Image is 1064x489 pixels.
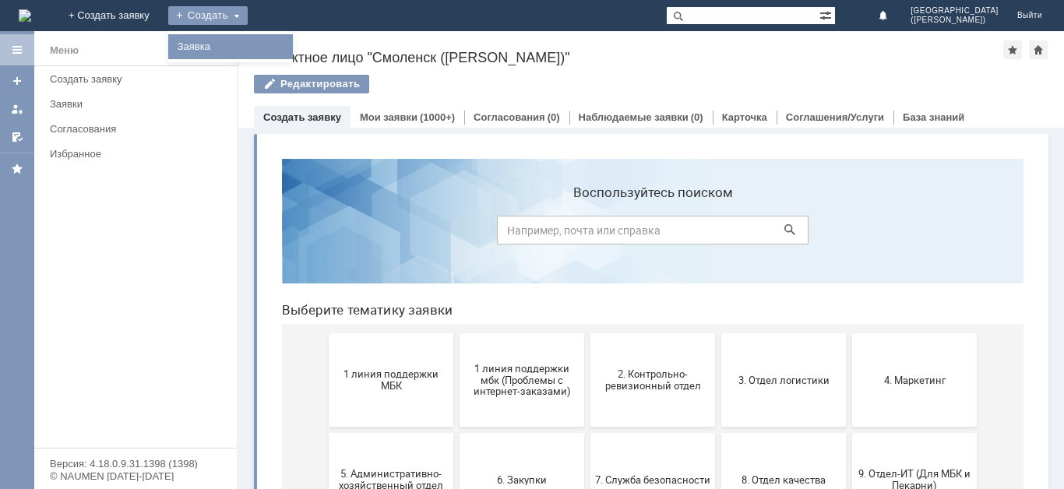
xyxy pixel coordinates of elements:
[168,6,248,25] div: Создать
[326,222,441,245] span: 2. Контрольно-ревизионный отдел
[50,98,227,110] div: Заявки
[911,16,999,25] span: ([PERSON_NAME])
[64,427,179,438] span: Бухгалтерия (для мбк)
[64,322,179,345] span: 5. Административно-хозяйственный отдел
[171,37,290,56] a: Заявка
[50,471,221,481] div: © NAUMEN [DATE]-[DATE]
[452,187,576,280] button: 3. Отдел логистики
[579,111,689,123] a: Наблюдаемые заявки
[44,117,234,141] a: Согласования
[190,287,315,380] button: 6. Закупки
[456,427,572,438] span: Отдел-ИТ (Офис)
[583,287,707,380] button: 9. Отдел-ИТ (Для МБК и Пекарни)
[50,73,227,85] div: Создать заявку
[321,187,446,280] button: 2. Контрольно-ревизионный отдел
[5,125,30,150] a: Мои согласования
[691,111,703,123] div: (0)
[190,386,315,480] button: Отдел ИТ (1С)
[360,111,417,123] a: Мои заявки
[5,97,30,121] a: Мои заявки
[326,421,441,445] span: Отдел-ИТ (Битрикс24 и CRM)
[548,111,560,123] div: (0)
[321,287,446,380] button: 7. Служба безопасности
[1003,40,1022,59] div: Добавить в избранное
[587,427,703,438] span: Финансовый отдел
[903,111,964,123] a: База знаний
[64,222,179,245] span: 1 линия поддержки МБК
[59,187,184,280] button: 1 линия поддержки МБК
[911,6,999,16] span: [GEOGRAPHIC_DATA]
[50,459,221,469] div: Версия: 4.18.0.9.31.1398 (1398)
[786,111,884,123] a: Соглашения/Услуги
[456,227,572,239] span: 3. Отдел логистики
[50,123,227,135] div: Согласования
[456,327,572,339] span: 8. Отдел качества
[190,187,315,280] button: 1 линия поддержки мбк (Проблемы с интернет-заказами)
[19,9,31,22] img: logo
[12,156,754,171] header: Выберите тематику заявки
[263,111,341,123] a: Создать заявку
[227,38,539,54] label: Воспользуйтесь поиском
[1029,40,1048,59] div: Сделать домашней страницей
[587,227,703,239] span: 4. Маркетинг
[722,111,767,123] a: Карточка
[452,287,576,380] button: 8. Отдел качества
[420,111,455,123] div: (1000+)
[44,92,234,116] a: Заявки
[50,41,79,60] div: Меню
[59,386,184,480] button: Бухгалтерия (для мбк)
[326,327,441,339] span: 7. Служба безопасности
[19,9,31,22] a: Перейти на домашнюю страницу
[195,216,310,251] span: 1 линия поддержки мбк (Проблемы с интернет-заказами)
[5,69,30,93] a: Создать заявку
[583,386,707,480] button: Финансовый отдел
[819,7,835,22] span: Расширенный поиск
[254,50,1003,65] div: Контактное лицо "Смоленск ([PERSON_NAME])"
[59,287,184,380] button: 5. Административно-хозяйственный отдел
[321,386,446,480] button: Отдел-ИТ (Битрикс24 и CRM)
[227,69,539,98] input: Например, почта или справка
[195,427,310,438] span: Отдел ИТ (1С)
[50,148,210,160] div: Избранное
[587,322,703,345] span: 9. Отдел-ИТ (Для МБК и Пекарни)
[583,187,707,280] button: 4. Маркетинг
[195,327,310,339] span: 6. Закупки
[44,67,234,91] a: Создать заявку
[474,111,545,123] a: Согласования
[452,386,576,480] button: Отдел-ИТ (Офис)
